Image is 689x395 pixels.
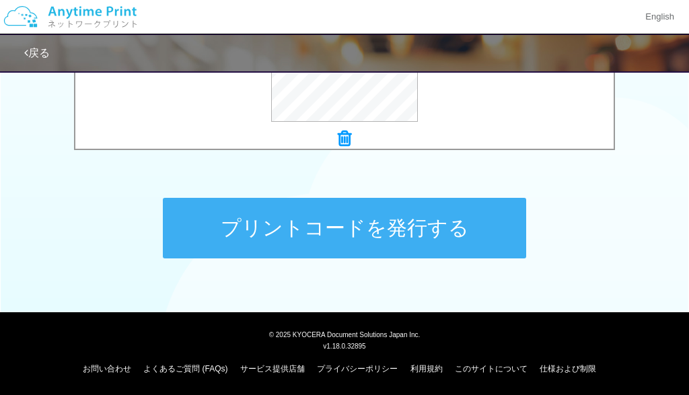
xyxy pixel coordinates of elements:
button: プリントコードを発行する [163,198,526,258]
a: よくあるご質問 (FAQs) [143,364,227,373]
a: 戻る [24,47,50,59]
a: 利用規約 [410,364,443,373]
a: 仕様および制限 [540,364,596,373]
a: プライバシーポリシー [317,364,398,373]
a: お問い合わせ [83,364,131,373]
a: サービス提供店舗 [240,364,305,373]
span: © 2025 KYOCERA Document Solutions Japan Inc. [269,330,421,338]
span: v1.18.0.32895 [323,342,365,350]
a: このサイトについて [455,364,528,373]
